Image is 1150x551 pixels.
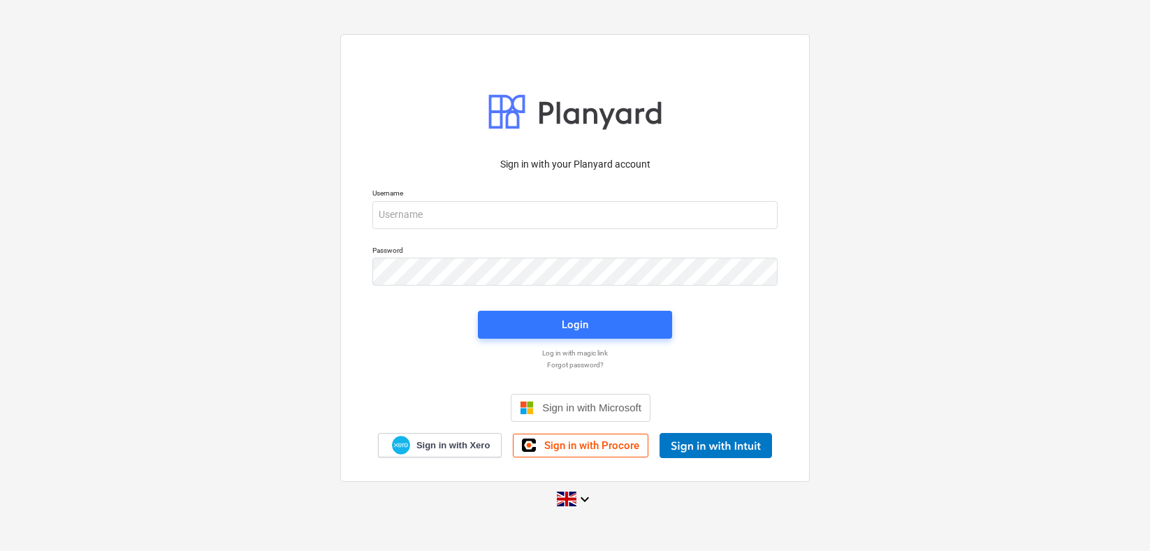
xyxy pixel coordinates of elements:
span: Sign in with Procore [544,439,639,452]
div: Login [562,316,588,334]
span: Sign in with Microsoft [542,402,641,413]
p: Password [372,246,778,258]
a: Sign in with Xero [378,433,502,457]
span: Sign in with Xero [416,439,490,452]
a: Forgot password? [365,360,785,369]
img: Microsoft logo [520,401,534,415]
input: Username [372,201,778,229]
p: Sign in with your Planyard account [372,157,778,172]
i: keyboard_arrow_down [576,491,593,508]
a: Log in with magic link [365,348,785,358]
button: Login [478,311,672,339]
img: Xero logo [392,436,410,455]
a: Sign in with Procore [513,434,648,457]
p: Username [372,189,778,200]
